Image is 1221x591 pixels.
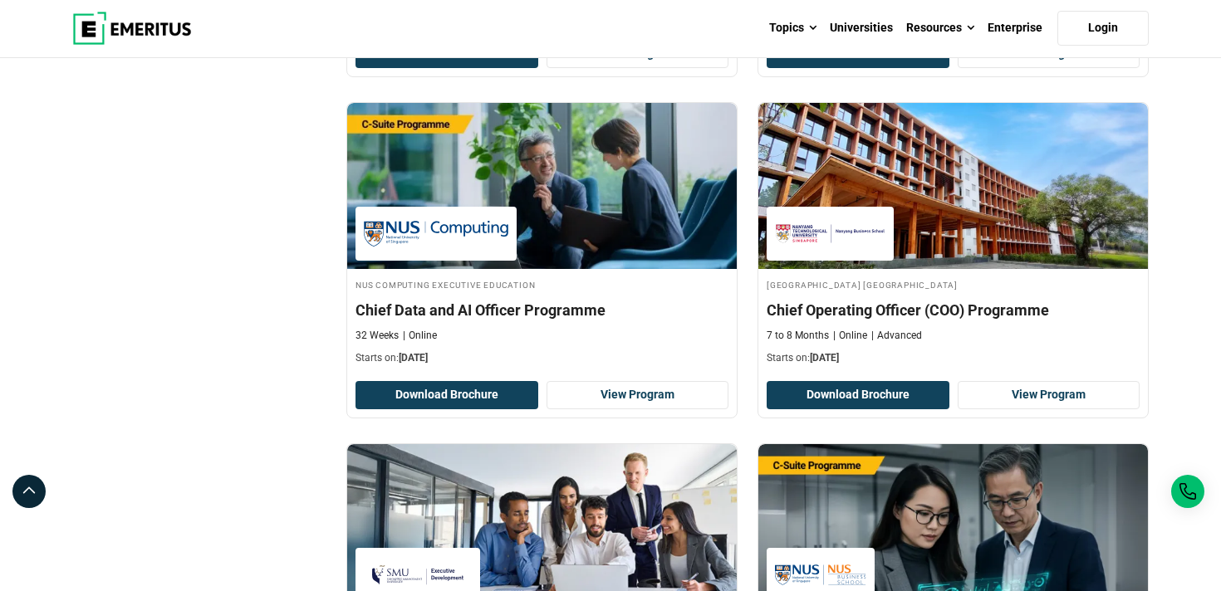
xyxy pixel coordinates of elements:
p: 7 to 8 Months [767,329,829,343]
span: [DATE] [399,352,428,364]
a: Login [1057,11,1149,46]
p: Online [403,329,437,343]
a: Technology Course by NUS Computing Executive Education - December 22, 2025 NUS Computing Executiv... [347,103,737,374]
p: Advanced [871,329,922,343]
img: Nanyang Technological University Nanyang Business School [775,215,885,252]
a: View Program [547,381,729,409]
p: 32 Weeks [356,329,399,343]
img: NUS Computing Executive Education [364,215,508,252]
span: [DATE] [810,352,839,364]
button: Download Brochure [767,381,949,409]
h4: Chief Data and AI Officer Programme [356,300,728,320]
h4: NUS Computing Executive Education [356,277,728,291]
img: Chief Operating Officer (COO) Programme | Online Supply Chain and Operations Course [758,103,1148,269]
p: Starts on: [356,351,728,365]
a: Supply Chain and Operations Course by Nanyang Technological University Nanyang Business School - ... [758,103,1148,374]
h4: [GEOGRAPHIC_DATA] [GEOGRAPHIC_DATA] [767,277,1140,291]
h4: Chief Operating Officer (COO) Programme [767,300,1140,320]
p: Starts on: [767,351,1140,365]
button: Download Brochure [356,381,538,409]
img: Chief Data and AI Officer Programme | Online Technology Course [347,103,737,269]
a: View Program [958,381,1140,409]
p: Online [833,329,867,343]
